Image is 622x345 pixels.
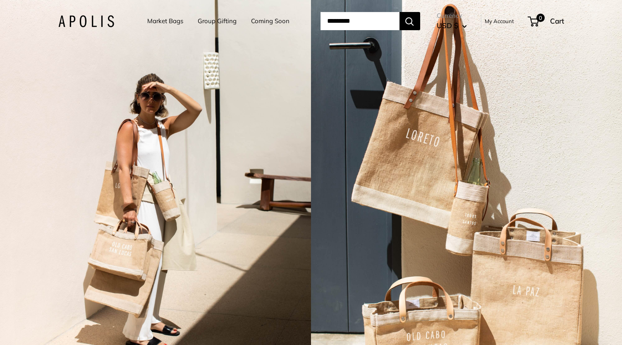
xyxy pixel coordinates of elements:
[485,16,514,26] a: My Account
[400,12,420,30] button: Search
[198,15,237,27] a: Group Gifting
[251,15,289,27] a: Coming Soon
[529,14,564,28] a: 0 Cart
[437,21,458,30] span: USD $
[321,12,400,30] input: Search...
[147,15,183,27] a: Market Bags
[437,10,467,22] span: Currency
[58,15,114,27] img: Apolis
[550,17,564,25] span: Cart
[437,19,467,32] button: USD $
[536,14,544,22] span: 0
